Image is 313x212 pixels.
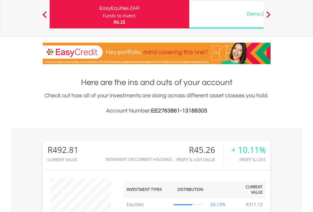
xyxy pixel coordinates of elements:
[43,91,271,115] div: Check out how all of your investments are doing across different asset classes you hold.
[103,13,136,19] div: Funds to invest:
[106,157,173,161] div: Movement on Current Holdings:
[43,106,271,115] h3: Account Number:
[151,108,207,114] span: EE2763861-13188305
[243,198,266,211] td: R311.12
[262,14,275,21] button: Next
[123,198,171,211] td: Equities
[47,158,78,162] div: CURRENT VALUE
[230,181,266,198] th: Current Value
[206,198,230,211] td: 63.13%
[176,158,223,162] div: Profit & Loss Value
[43,43,271,64] img: EasyCredit Promotion Banner
[178,187,203,192] div: Distribution
[176,145,223,154] div: R45.26
[47,145,78,154] div: R492.81
[43,77,271,88] h1: Here are the ins and outs of your account
[53,4,185,13] div: EasyEquities ZAR
[38,14,51,21] button: Previous
[231,145,266,154] div: + 10.11%
[231,158,266,162] div: Profit & Loss
[123,181,171,198] th: Investment Types
[114,19,125,25] span: R0.25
